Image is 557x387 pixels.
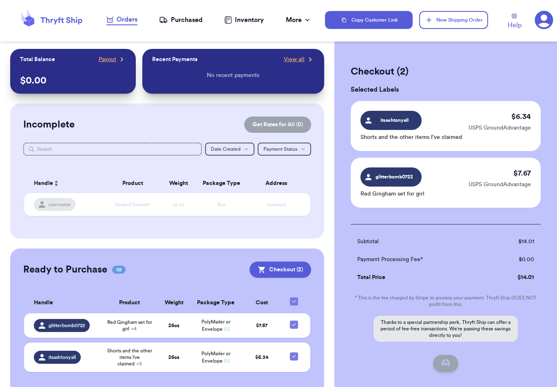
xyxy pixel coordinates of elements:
[99,55,116,64] span: Payout
[419,11,488,29] button: New Shipping Order
[106,15,137,25] a: Orders
[161,174,196,193] th: Weight
[224,15,264,25] a: Inventory
[469,180,531,189] p: USPS GroundAdvantage
[168,323,179,328] strong: 26 oz
[244,117,311,133] button: Get Rates for All (0)
[136,361,142,366] span: + 3
[284,55,305,64] span: View all
[247,174,310,193] th: Address
[104,174,161,193] th: Product
[351,65,541,78] h2: Checkout ( 2 )
[49,354,76,361] span: itsashtonyall
[258,143,311,156] button: Payment Status
[23,263,107,276] h2: Ready to Purchase
[488,251,541,268] td: $ 0.00
[267,202,286,207] span: xxxxxxxx
[241,292,283,313] th: Cost
[488,233,541,251] td: $ 14.01
[286,15,312,25] div: More
[256,323,267,328] span: $ 7.67
[115,202,150,207] span: Striped Sweater
[207,71,259,79] p: No recent payments
[23,118,75,131] h2: Incomplete
[211,147,241,152] span: Date Created
[173,202,184,207] span: xx oz
[201,319,230,332] span: PolyMailer or Envelope ✉️
[102,292,157,313] th: Product
[508,13,522,30] a: Help
[360,133,462,141] p: Shorts and the other items I've claimed
[106,15,137,24] div: Orders
[99,55,126,64] a: Payout
[469,124,531,132] p: USPS GroundAdvantage
[360,190,424,198] p: Red Gingham set for girl
[53,178,60,188] button: Sort ascending
[263,147,297,152] span: Payment Status
[351,233,488,251] td: Subtotal
[284,55,314,64] a: View all
[20,55,55,64] p: Total Balance
[159,15,203,25] a: Purchased
[34,179,53,188] span: Handle
[513,167,531,179] p: $ 7.67
[23,143,202,156] input: Search
[205,143,254,156] button: Date Created
[374,316,518,342] p: Thanks to a special partnership perk, Thryft Ship can offer a period of fee-free transactions. We...
[375,117,414,124] span: itsashtonyall
[157,292,191,313] th: Weight
[131,326,137,331] span: + 4
[488,268,541,286] td: $ 14.01
[250,262,311,278] button: Checkout (2)
[375,173,414,180] span: glitterbomb0722
[196,174,247,193] th: Package Type
[351,85,541,95] h3: Selected Labels
[201,351,230,363] span: PolyMailer or Envelope ✉️
[20,74,126,87] p: $ 0.00
[152,55,197,64] p: Recent Payments
[112,266,126,274] span: 02
[511,111,531,122] p: $ 6.34
[34,299,53,307] span: Handle
[325,11,413,29] button: Copy Customer Link
[351,268,488,286] td: Total Price
[255,355,268,360] span: $ 6.34
[107,319,153,332] span: Red Gingham set for girl
[49,201,71,208] span: username
[168,355,179,360] strong: 26 oz
[351,295,541,308] p: * This is the fee charged by Stripe to process your payment. Thryft Ship DOES NOT profit from this.
[217,202,225,207] span: Box
[191,292,241,313] th: Package Type
[49,322,85,329] span: glitterbomb0722
[107,347,153,367] span: Shorts and the other items I've claimed
[508,20,522,30] span: Help
[351,251,488,268] td: Payment Processing Fee*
